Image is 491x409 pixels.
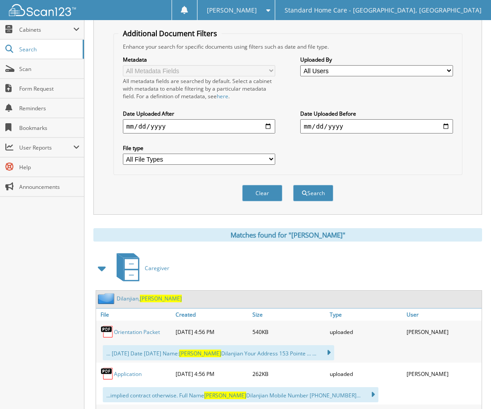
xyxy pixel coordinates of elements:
[93,228,482,242] div: Matches found for "[PERSON_NAME]"
[103,387,378,402] div: ...implied contract otherwise. Full Name Dilanjian Mobile Number [PHONE_NUMBER]...
[19,65,80,73] span: Scan
[250,309,327,321] a: Size
[300,56,453,63] label: Uploaded By
[327,309,405,321] a: Type
[123,77,276,100] div: All metadata fields are searched by default. Select a cabinet with metadata to enable filtering b...
[123,144,276,152] label: File type
[118,29,222,38] legend: Additional Document Filters
[19,104,80,112] span: Reminders
[207,8,257,13] span: [PERSON_NAME]
[114,370,142,378] a: Application
[111,250,169,286] a: Caregiver
[327,323,405,341] div: uploaded
[300,119,453,134] input: end
[250,323,327,341] div: 540KB
[19,144,73,151] span: User Reports
[293,185,333,201] button: Search
[19,124,80,132] span: Bookmarks
[173,365,251,383] div: [DATE] 4:56 PM
[446,366,491,409] iframe: Chat Widget
[96,309,173,321] a: File
[404,309,482,321] a: User
[98,293,117,304] img: folder2.png
[19,85,80,92] span: Form Request
[19,163,80,171] span: Help
[404,365,482,383] div: [PERSON_NAME]
[204,392,246,399] span: [PERSON_NAME]
[404,323,482,341] div: [PERSON_NAME]
[327,365,405,383] div: uploaded
[217,92,228,100] a: here
[285,8,482,13] span: Standard Home Care - [GEOGRAPHIC_DATA], [GEOGRAPHIC_DATA]
[101,367,114,380] img: PDF.png
[117,295,182,302] a: Dilanjian,[PERSON_NAME]
[114,328,160,336] a: Orientation Packet
[19,183,80,191] span: Announcements
[123,56,276,63] label: Metadata
[118,43,457,50] div: Enhance your search for specific documents using filters such as date and file type.
[101,325,114,338] img: PDF.png
[242,185,282,201] button: Clear
[250,365,327,383] div: 262KB
[140,295,182,302] span: [PERSON_NAME]
[123,119,276,134] input: start
[173,323,251,341] div: [DATE] 4:56 PM
[103,345,334,360] div: ... [DATE] Date [DATE] Name: Dilanjian Your Address 153 Pointe ... ...
[9,4,76,16] img: scan123-logo-white.svg
[123,110,276,117] label: Date Uploaded After
[300,110,453,117] label: Date Uploaded Before
[19,26,73,33] span: Cabinets
[179,350,221,357] span: [PERSON_NAME]
[19,46,78,53] span: Search
[145,264,169,272] span: Caregiver
[173,309,251,321] a: Created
